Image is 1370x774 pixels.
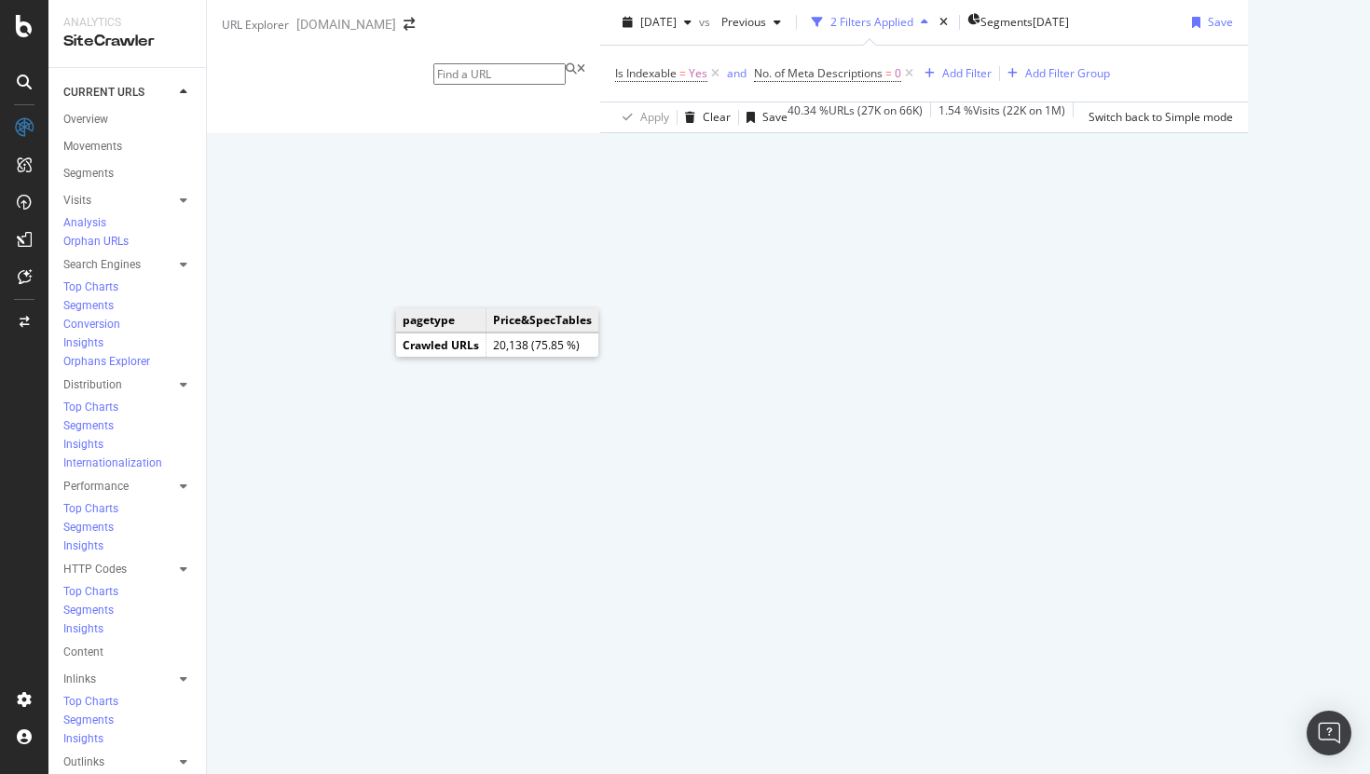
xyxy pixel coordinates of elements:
a: Analysis [63,214,193,233]
div: Save [1208,14,1233,30]
a: Inlinks [63,670,174,689]
a: Orphan URLs [63,233,193,251]
div: Insights [63,731,103,747]
div: Insights [63,437,103,453]
div: Distribution [63,375,122,395]
span: Is Indexable [615,65,677,81]
div: Segments [63,603,114,618]
button: Apply [615,102,669,132]
a: Insights [63,620,193,639]
a: Segments [63,602,193,620]
button: Save [739,102,788,132]
a: Distribution [63,375,174,395]
a: Conversion [63,316,193,334]
div: Open Intercom Messenger [1307,711,1351,755]
div: Internationalization [63,455,162,471]
div: Top Charts [63,694,118,710]
div: Insights [63,621,103,637]
button: [DATE] [615,7,699,37]
a: CURRENT URLS [63,83,174,102]
a: Top Charts [63,278,193,297]
button: Add Filter [917,62,992,85]
div: HTTP Codes [63,560,127,579]
span: 0 [895,61,901,87]
a: Visits [63,191,174,210]
a: Insights [63,436,193,455]
a: Insights [63,730,193,749]
a: Orphans Explorer [63,353,193,372]
a: Segments [63,417,193,436]
td: 20,138 (75.85 %) [486,333,599,358]
a: Segments [63,164,193,183]
a: Insights [63,334,193,353]
div: Add Filter [942,65,992,81]
div: Segments [63,298,114,314]
a: Segments [63,297,193,316]
a: Overview [63,110,193,129]
div: Add Filter Group [1025,65,1110,81]
div: Analytics [63,15,191,31]
div: Performance [63,477,129,496]
div: Orphan URLs [63,234,129,250]
a: Performance [63,477,174,496]
div: URL Explorer [222,17,289,33]
div: [DATE] [1033,14,1069,30]
span: Yes [689,61,707,87]
div: Visits [63,191,91,210]
div: Top Charts [63,279,118,295]
div: 1.54 % Visits ( 22K on 1M ) [938,102,1065,132]
div: Segments [63,164,114,183]
div: [DOMAIN_NAME] [296,15,396,34]
button: Add Filter Group [1000,62,1110,85]
div: CURRENT URLS [63,83,144,102]
div: Top Charts [63,584,118,600]
div: Switch back to Simple mode [1089,109,1233,125]
a: Content [63,643,193,662]
div: Overview [63,110,108,129]
div: Segments [63,713,114,728]
a: Segments [63,712,193,730]
a: Insights [63,537,193,556]
div: arrow-right-arrow-left [404,18,415,31]
div: 40.34 % URLs ( 27K on 66K ) [788,102,923,132]
td: pagetype [396,308,486,333]
a: Top Charts [63,500,193,519]
div: Inlinks [63,670,96,689]
span: vs [699,14,714,30]
div: Content [63,643,103,662]
a: Search Engines [63,255,174,275]
button: and [727,64,747,82]
div: times [936,13,952,32]
a: Movements [63,137,193,156]
button: Segments[DATE] [967,7,1069,37]
button: Switch back to Simple mode [1081,102,1233,132]
div: SiteCrawler [63,31,191,52]
div: Outlinks [63,753,104,772]
a: Outlinks [63,753,174,772]
div: Orphans Explorer [63,354,150,370]
button: 2 Filters Applied [804,7,936,37]
div: Segments [63,520,114,536]
div: Save [762,109,788,125]
div: Apply [640,109,669,125]
div: Movements [63,137,122,156]
input: Find a URL [433,63,566,85]
span: No. of Meta Descriptions [754,65,883,81]
div: Analysis [63,215,106,231]
div: and [727,65,747,81]
a: Segments [63,519,193,537]
span: = [885,65,892,81]
div: Search Engines [63,255,141,275]
button: Clear [678,102,731,132]
div: Insights [63,335,103,351]
div: Clear [703,109,731,125]
a: Top Charts [63,693,193,712]
div: Top Charts [63,501,118,517]
button: Previous [714,7,788,37]
a: HTTP Codes [63,560,174,579]
span: = [679,65,686,81]
a: Internationalization [63,455,181,473]
div: Insights [63,538,103,554]
div: Segments [63,418,114,434]
td: Price&SpecTables [486,308,599,333]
